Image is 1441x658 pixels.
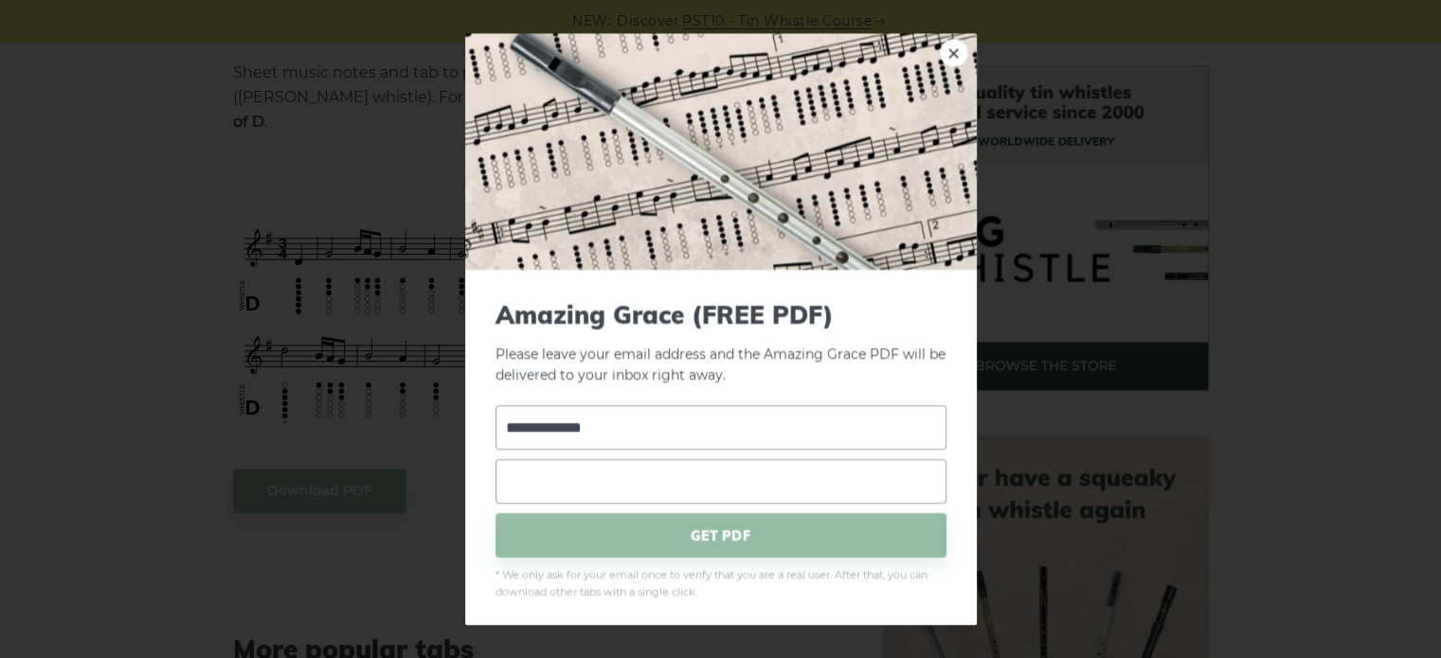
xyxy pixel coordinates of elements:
[495,300,946,387] p: Please leave your email address and the Amazing Grace PDF will be delivered to your inbox right a...
[465,33,977,270] img: Tin Whistle Tab Preview
[940,39,968,67] a: ×
[495,567,946,601] span: * We only ask for your email once to verify that you are a real user. After that, you can downloa...
[495,513,946,558] span: GET PDF
[495,300,946,329] span: Amazing Grace (FREE PDF)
